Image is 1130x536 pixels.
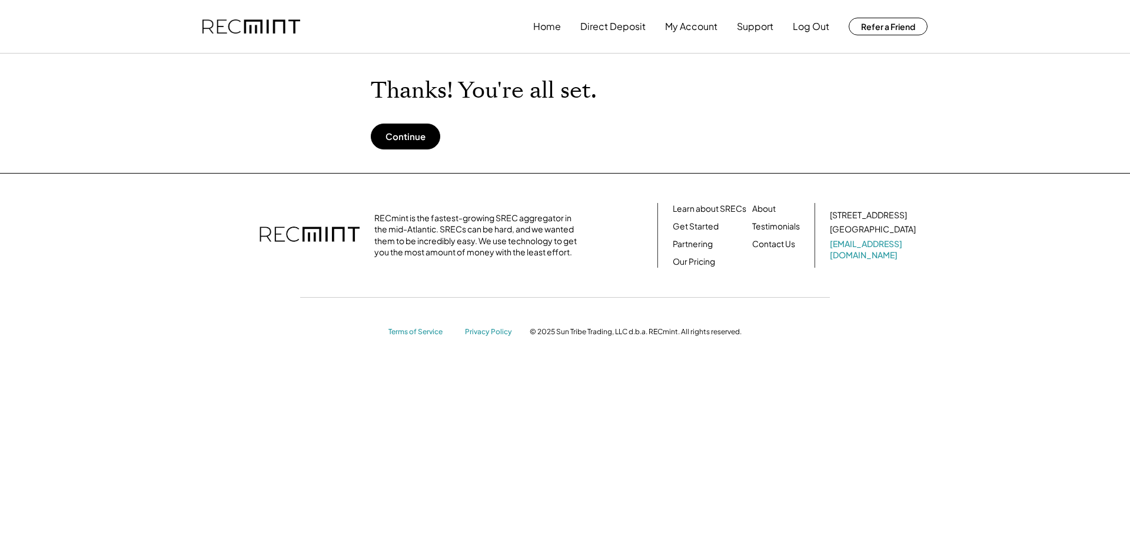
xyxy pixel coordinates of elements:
[388,327,453,337] a: Terms of Service
[371,77,597,105] h1: Thanks! You're all set.
[530,327,742,337] div: © 2025 Sun Tribe Trading, LLC d.b.a. RECmint. All rights reserved.
[665,15,717,38] button: My Account
[793,15,829,38] button: Log Out
[673,221,719,232] a: Get Started
[830,209,907,221] div: [STREET_ADDRESS]
[533,15,561,38] button: Home
[830,238,918,261] a: [EMAIL_ADDRESS][DOMAIN_NAME]
[260,215,360,256] img: recmint-logotype%403x.png
[737,15,773,38] button: Support
[673,203,746,215] a: Learn about SRECs
[374,212,583,258] div: RECmint is the fastest-growing SREC aggregator in the mid-Atlantic. SRECs can be hard, and we wan...
[752,221,800,232] a: Testimonials
[673,238,713,250] a: Partnering
[673,256,715,268] a: Our Pricing
[465,327,518,337] a: Privacy Policy
[371,124,440,149] button: Continue
[752,238,795,250] a: Contact Us
[830,224,916,235] div: [GEOGRAPHIC_DATA]
[580,15,646,38] button: Direct Deposit
[849,18,928,35] button: Refer a Friend
[202,19,300,34] img: recmint-logotype%403x.png
[752,203,776,215] a: About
